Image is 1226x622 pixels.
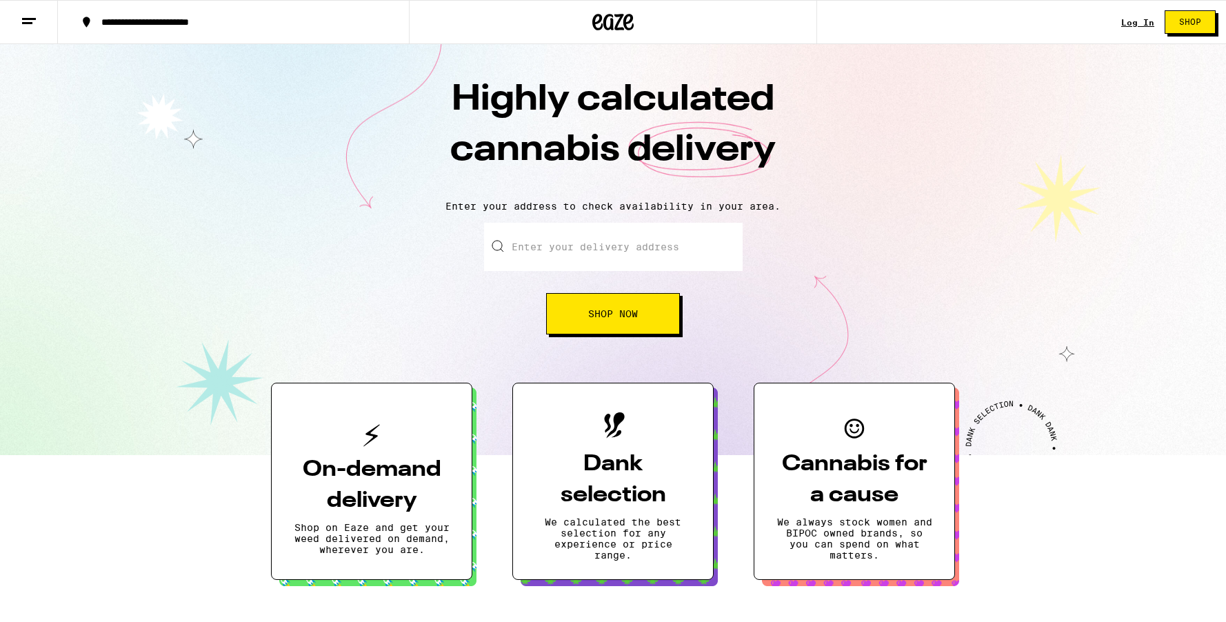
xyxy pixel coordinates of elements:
[546,293,680,334] button: Shop Now
[294,522,450,555] p: Shop on Eaze and get your weed delivered on demand, wherever you are.
[754,383,955,580] button: Cannabis for a causeWe always stock women and BIPOC owned brands, so you can spend on what matters.
[588,309,638,319] span: Shop Now
[776,449,932,511] h3: Cannabis for a cause
[1179,18,1201,26] span: Shop
[512,383,714,580] button: Dank selectionWe calculated the best selection for any experience or price range.
[372,75,854,190] h1: Highly calculated cannabis delivery
[535,516,691,561] p: We calculated the best selection for any experience or price range.
[484,223,743,271] input: Enter your delivery address
[294,454,450,516] h3: On-demand delivery
[776,516,932,561] p: We always stock women and BIPOC owned brands, so you can spend on what matters.
[14,201,1212,212] p: Enter your address to check availability in your area.
[1165,10,1216,34] button: Shop
[1121,18,1154,27] a: Log In
[535,449,691,511] h3: Dank selection
[271,383,472,580] button: On-demand deliveryShop on Eaze and get your weed delivered on demand, wherever you are.
[1154,10,1226,34] a: Shop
